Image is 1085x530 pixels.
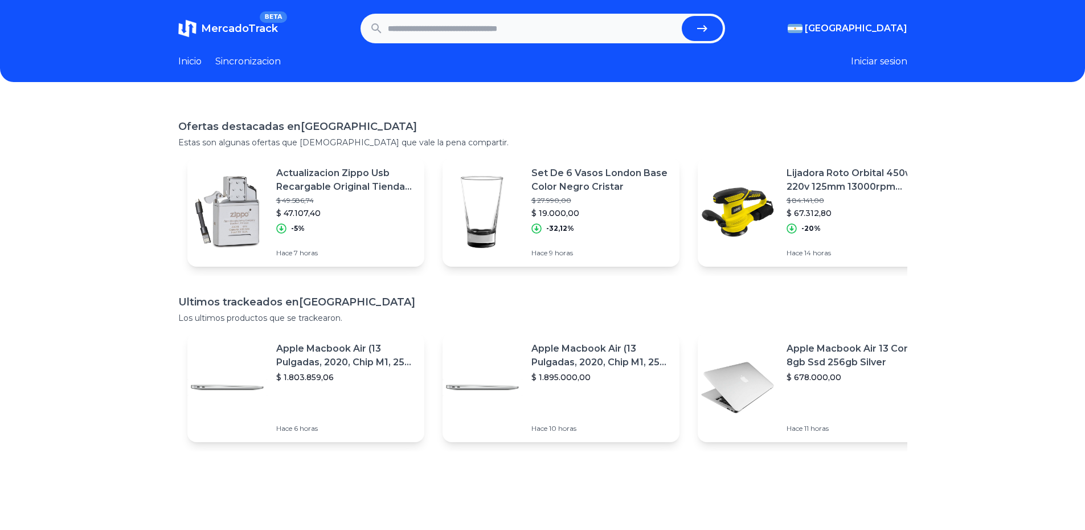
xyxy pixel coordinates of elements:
[698,348,777,427] img: Featured image
[276,196,415,205] p: $ 49.586,74
[531,372,670,383] p: $ 1.895.000,00
[531,424,670,433] p: Hace 10 horas
[291,224,305,233] p: -5%
[178,312,907,324] p: Los ultimos productos que se trackearon.
[698,172,777,252] img: Featured image
[546,224,574,233] p: -32,12%
[788,22,907,35] button: [GEOGRAPHIC_DATA]
[443,333,679,442] a: Featured imageApple Macbook Air (13 Pulgadas, 2020, Chip M1, 256 Gb De Ssd, 8 Gb De Ram) - Plata$...
[698,157,935,267] a: Featured imageLijadora Roto Orbital 450w 220v 125mm 13000rpm Barovo$ 84.141,00$ 67.312,80-20%Hace...
[801,224,821,233] p: -20%
[788,24,803,33] img: Argentina
[531,207,670,219] p: $ 19.000,00
[178,19,196,38] img: MercadoTrack
[443,172,522,252] img: Featured image
[187,157,424,267] a: Featured imageActualizacion Zippo Usb Recargable Original Tienda Oficial$ 49.586,74$ 47.107,40-5%...
[276,342,415,369] p: Apple Macbook Air (13 Pulgadas, 2020, Chip M1, 256 Gb De Ssd, 8 Gb De Ram) - Plata
[698,333,935,442] a: Featured imageApple Macbook Air 13 Core I5 8gb Ssd 256gb Silver$ 678.000,00Hace 11 horas
[531,248,670,258] p: Hace 9 horas
[276,207,415,219] p: $ 47.107,40
[787,372,926,383] p: $ 678.000,00
[178,294,907,310] h1: Ultimos trackeados en [GEOGRAPHIC_DATA]
[787,166,926,194] p: Lijadora Roto Orbital 450w 220v 125mm 13000rpm Barovo
[787,248,926,258] p: Hace 14 horas
[276,166,415,194] p: Actualizacion Zippo Usb Recargable Original Tienda Oficial
[215,55,281,68] a: Sincronizacion
[276,424,415,433] p: Hace 6 horas
[531,166,670,194] p: Set De 6 Vasos London Base Color Negro Cristar
[805,22,907,35] span: [GEOGRAPHIC_DATA]
[851,55,907,68] button: Iniciar sesion
[178,55,202,68] a: Inicio
[178,137,907,148] p: Estas son algunas ofertas que [DEMOGRAPHIC_DATA] que vale la pena compartir.
[443,348,522,427] img: Featured image
[178,19,278,38] a: MercadoTrackBETA
[260,11,286,23] span: BETA
[276,372,415,383] p: $ 1.803.859,06
[187,172,267,252] img: Featured image
[787,207,926,219] p: $ 67.312,80
[787,342,926,369] p: Apple Macbook Air 13 Core I5 8gb Ssd 256gb Silver
[787,424,926,433] p: Hace 11 horas
[187,348,267,427] img: Featured image
[531,342,670,369] p: Apple Macbook Air (13 Pulgadas, 2020, Chip M1, 256 Gb De Ssd, 8 Gb De Ram) - Plata
[201,22,278,35] span: MercadoTrack
[531,196,670,205] p: $ 27.990,00
[787,196,926,205] p: $ 84.141,00
[276,248,415,258] p: Hace 7 horas
[443,157,679,267] a: Featured imageSet De 6 Vasos London Base Color Negro Cristar$ 27.990,00$ 19.000,00-32,12%Hace 9 h...
[187,333,424,442] a: Featured imageApple Macbook Air (13 Pulgadas, 2020, Chip M1, 256 Gb De Ssd, 8 Gb De Ram) - Plata$...
[178,119,907,134] h1: Ofertas destacadas en [GEOGRAPHIC_DATA]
